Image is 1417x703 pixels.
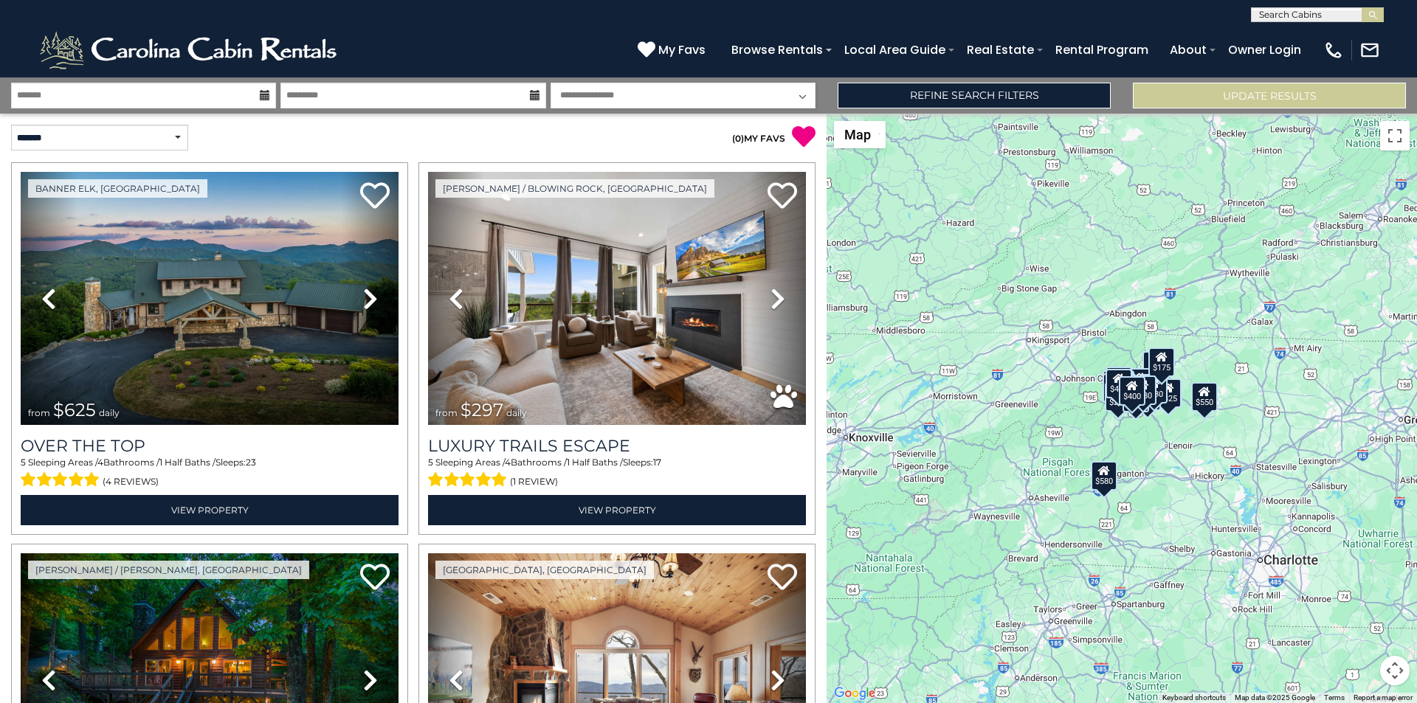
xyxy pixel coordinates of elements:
[1323,40,1344,60] img: phone-regular-white.png
[428,172,806,425] img: thumbnail_168695581.jpeg
[1126,367,1153,397] div: $349
[1148,347,1175,377] div: $175
[638,41,709,60] a: My Favs
[732,133,744,144] span: ( )
[1324,693,1345,702] a: Terms
[510,472,558,491] span: (1 review)
[1091,460,1117,490] div: $580
[21,436,399,456] a: Over The Top
[732,133,785,144] a: (0)MY FAVS
[435,179,714,198] a: [PERSON_NAME] / Blowing Rock, [GEOGRAPHIC_DATA]
[830,684,879,703] a: Open this area in Google Maps (opens a new window)
[1359,40,1380,60] img: mail-regular-white.png
[830,684,879,703] img: Google
[99,407,120,418] span: daily
[1142,350,1169,380] div: $175
[28,407,50,418] span: from
[653,457,661,468] span: 17
[505,457,511,468] span: 4
[1162,37,1214,63] a: About
[1380,121,1410,150] button: Toggle fullscreen view
[1106,369,1132,398] div: $425
[834,121,886,148] button: Change map style
[21,457,26,468] span: 5
[768,562,797,594] a: Add to favorites
[1191,381,1218,411] div: $550
[506,407,527,418] span: daily
[1221,37,1309,63] a: Owner Login
[360,181,390,212] a: Add to favorites
[159,457,216,468] span: 1 Half Baths /
[435,407,458,418] span: from
[838,83,1111,108] a: Refine Search Filters
[1105,381,1131,411] div: $225
[567,457,623,468] span: 1 Half Baths /
[837,37,953,63] a: Local Area Guide
[959,37,1041,63] a: Real Estate
[1354,693,1413,702] a: Report a map error
[246,457,256,468] span: 23
[1106,366,1132,395] div: $125
[428,456,806,491] div: Sleeping Areas / Bathrooms / Sleeps:
[658,41,706,59] span: My Favs
[1155,378,1182,408] div: $325
[53,399,96,420] span: $625
[21,172,399,425] img: thumbnail_167153549.jpeg
[103,472,159,491] span: (4 reviews)
[37,28,343,72] img: White-1-2.png
[28,561,309,579] a: [PERSON_NAME] / [PERSON_NAME], [GEOGRAPHIC_DATA]
[1103,373,1129,403] div: $230
[724,37,830,63] a: Browse Rentals
[844,127,871,142] span: Map
[1133,83,1406,108] button: Update Results
[735,133,741,144] span: 0
[1235,693,1315,702] span: Map data ©2025 Google
[768,181,797,212] a: Add to favorites
[1380,656,1410,685] button: Map camera controls
[1130,375,1156,404] div: $480
[21,495,399,525] a: View Property
[97,457,103,468] span: 4
[428,495,806,525] a: View Property
[428,457,433,468] span: 5
[1123,382,1149,412] div: $375
[28,179,207,198] a: Banner Elk, [GEOGRAPHIC_DATA]
[461,399,503,420] span: $297
[435,561,654,579] a: [GEOGRAPHIC_DATA], [GEOGRAPHIC_DATA]
[360,562,390,594] a: Add to favorites
[1119,376,1145,406] div: $400
[428,436,806,456] a: Luxury Trails Escape
[21,456,399,491] div: Sleeping Areas / Bathrooms / Sleeps:
[1162,693,1226,703] button: Keyboard shortcuts
[1048,37,1156,63] a: Rental Program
